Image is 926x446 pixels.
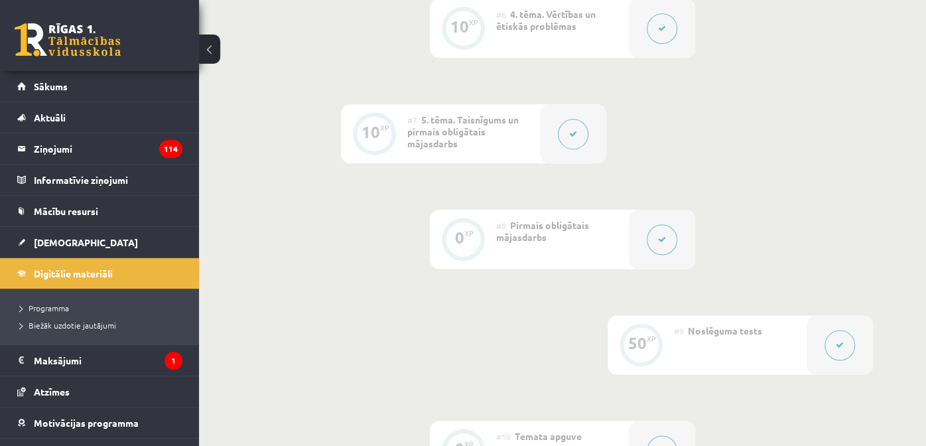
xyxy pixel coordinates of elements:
[515,430,582,442] span: Temata apguve
[17,196,182,226] a: Mācību resursi
[34,345,182,376] legend: Maksājumi
[496,219,589,243] span: Pirmais obligātais mājasdarbs
[496,220,506,231] span: #8
[34,205,98,217] span: Mācību resursi
[20,320,116,331] span: Biežāk uzdotie jautājumi
[496,9,506,20] span: #6
[496,8,596,32] span: 4. tēma. Vērtības un ētiskās problēmas
[34,417,139,429] span: Motivācijas programma
[17,258,182,289] a: Digitālie materiāli
[17,133,182,164] a: Ziņojumi114
[688,325,762,336] span: Noslēguma tests
[674,326,684,336] span: #9
[647,335,656,342] div: XP
[362,126,380,138] div: 10
[34,111,66,123] span: Aktuāli
[20,319,186,331] a: Biežāk uzdotie jautājumi
[469,19,478,26] div: XP
[455,232,464,244] div: 0
[17,408,182,438] a: Motivācijas programma
[34,165,182,195] legend: Informatīvie ziņojumi
[17,71,182,102] a: Sākums
[17,165,182,195] a: Informatīvie ziņojumi
[464,230,474,237] div: XP
[628,337,647,349] div: 50
[407,113,519,149] span: 5. tēma. Taisnīgums un pirmais obligātais mājasdarbs
[159,140,182,158] i: 114
[34,80,68,92] span: Sākums
[34,267,113,279] span: Digitālie materiāli
[380,124,389,131] div: XP
[20,302,186,314] a: Programma
[34,386,70,398] span: Atzīmes
[15,23,121,56] a: Rīgas 1. Tālmācības vidusskola
[17,345,182,376] a: Maksājumi1
[496,431,511,442] span: #10
[20,303,69,313] span: Programma
[34,133,182,164] legend: Ziņojumi
[17,102,182,133] a: Aktuāli
[407,115,417,125] span: #7
[450,21,469,33] div: 10
[17,376,182,407] a: Atzīmes
[165,352,182,370] i: 1
[17,227,182,258] a: [DEMOGRAPHIC_DATA]
[34,236,138,248] span: [DEMOGRAPHIC_DATA]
